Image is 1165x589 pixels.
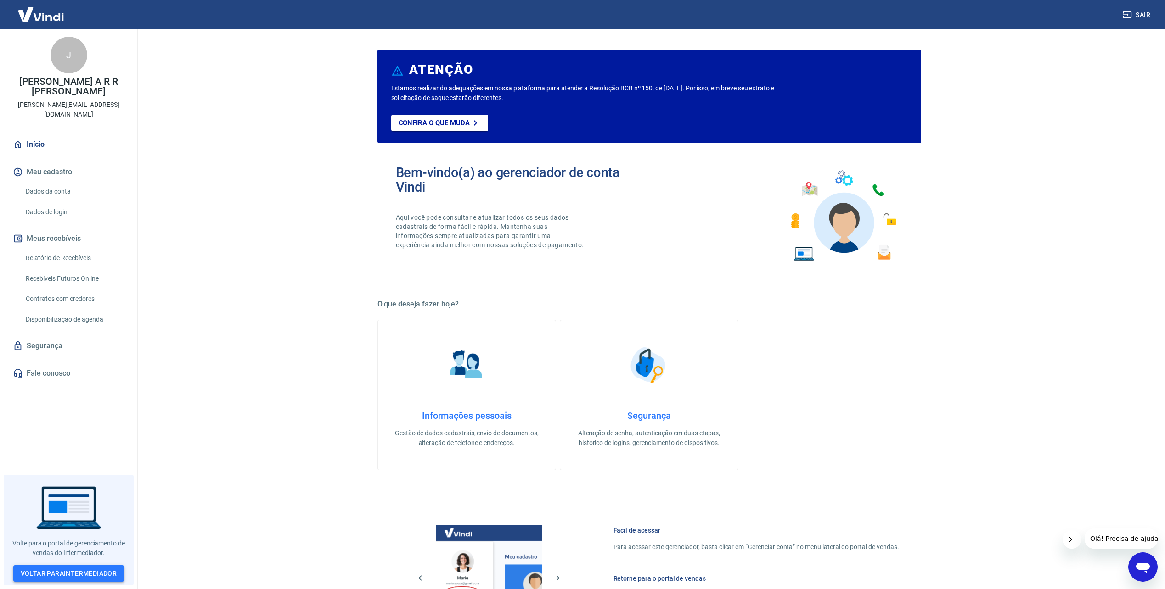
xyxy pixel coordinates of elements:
p: [PERSON_NAME] A R R [PERSON_NAME] [7,77,130,96]
button: Meu cadastro [11,162,126,182]
img: Informações pessoais [444,342,490,388]
iframe: Botão para abrir a janela de mensagens [1128,552,1158,582]
h6: ATENÇÃO [409,65,473,74]
div: J [51,37,87,73]
h4: Segurança [575,410,723,421]
a: Fale conosco [11,363,126,383]
a: Recebíveis Futuros Online [22,269,126,288]
a: SegurançaSegurançaAlteração de senha, autenticação em duas etapas, histórico de logins, gerenciam... [560,320,738,470]
p: [PERSON_NAME][EMAIL_ADDRESS][DOMAIN_NAME] [7,100,130,119]
iframe: Mensagem da empresa [1085,528,1158,549]
a: Dados da conta [22,182,126,201]
h5: O que deseja fazer hoje? [377,300,921,309]
a: Disponibilização de agenda [22,310,126,329]
button: Sair [1121,6,1154,23]
a: Relatório de Recebíveis [22,249,126,267]
p: Aqui você pode consultar e atualizar todos os seus dados cadastrais de forma fácil e rápida. Mant... [396,213,586,250]
a: Dados de login [22,203,126,222]
p: Alteração de senha, autenticação em duas etapas, histórico de logins, gerenciamento de dispositivos. [575,428,723,448]
button: Meus recebíveis [11,228,126,249]
h6: Retorne para o portal de vendas [613,574,899,583]
span: Olá! Precisa de ajuda? [6,6,77,14]
a: Confira o que muda [391,115,488,131]
h2: Bem-vindo(a) ao gerenciador de conta Vindi [396,165,649,194]
a: Contratos com credores [22,289,126,308]
h4: Informações pessoais [393,410,541,421]
img: Imagem de um avatar masculino com diversos icones exemplificando as funcionalidades do gerenciado... [782,165,903,267]
p: Estamos realizando adequações em nossa plataforma para atender a Resolução BCB nº 150, de [DATE].... [391,83,804,103]
img: Vindi [11,0,71,28]
a: Início [11,134,126,155]
a: Voltar paraIntermediador [13,565,124,582]
p: Para acessar este gerenciador, basta clicar em “Gerenciar conta” no menu lateral do portal de ven... [613,542,899,552]
p: Gestão de dados cadastrais, envio de documentos, alteração de telefone e endereços. [393,428,541,448]
img: Segurança [626,342,672,388]
h6: Fácil de acessar [613,526,899,535]
a: Segurança [11,336,126,356]
iframe: Fechar mensagem [1063,530,1081,549]
a: Informações pessoaisInformações pessoaisGestão de dados cadastrais, envio de documentos, alteraçã... [377,320,556,470]
p: Confira o que muda [399,119,470,127]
